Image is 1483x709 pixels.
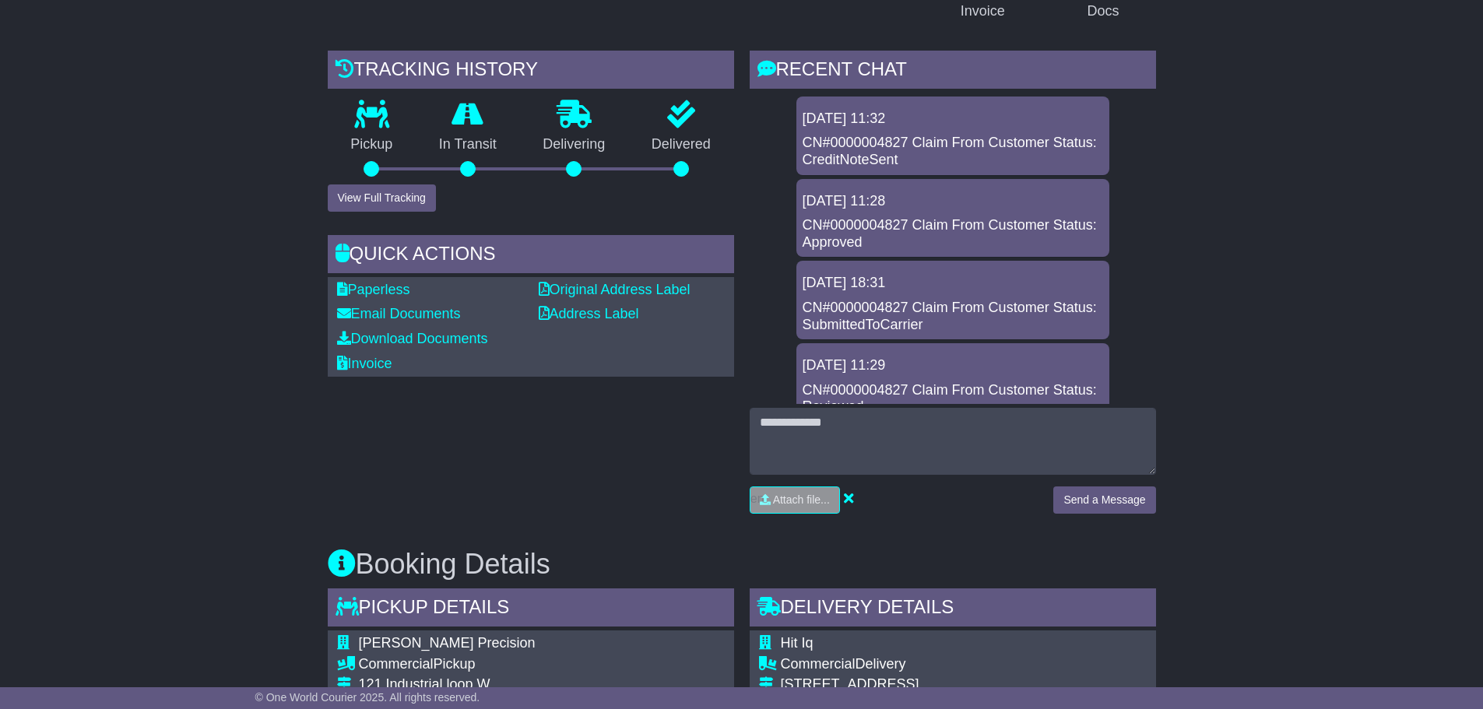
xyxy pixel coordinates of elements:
div: 121 Industrial loop W [359,676,712,693]
p: Delivering [520,136,629,153]
a: Original Address Label [539,282,691,297]
h3: Booking Details [328,549,1156,580]
a: Email Documents [337,306,461,321]
div: CN#0000004827 Claim From Customer Status: Reviewed [803,382,1103,416]
span: Commercial [359,656,434,672]
div: [DATE] 11:29 [803,357,1103,374]
span: © One World Courier 2025. All rights reserved. [255,691,480,704]
div: Delivery Details [750,588,1156,630]
div: CN#0000004827 Claim From Customer Status: CreditNoteSent [803,135,1103,168]
button: Send a Message [1053,486,1155,514]
div: Quick Actions [328,235,734,277]
p: Pickup [328,136,416,153]
p: In Transit [416,136,520,153]
div: Pickup [359,656,712,673]
div: Tracking history [328,51,734,93]
div: Pickup Details [328,588,734,630]
span: Hit Iq [781,635,814,651]
div: RECENT CHAT [750,51,1156,93]
div: [DATE] 11:32 [803,111,1103,128]
div: [DATE] 11:28 [803,193,1103,210]
p: Delivered [628,136,734,153]
a: Paperless [337,282,410,297]
div: CN#0000004827 Claim From Customer Status: SubmittedToCarrier [803,300,1103,333]
span: [PERSON_NAME] Precision [359,635,536,651]
button: View Full Tracking [328,184,436,212]
a: Address Label [539,306,639,321]
div: CN#0000004827 Claim From Customer Status: Approved [803,217,1103,251]
div: Delivery [781,656,1081,673]
span: Commercial [781,656,856,672]
a: Invoice [337,356,392,371]
a: Download Documents [337,331,488,346]
div: [STREET_ADDRESS] [781,676,1081,693]
div: [DATE] 18:31 [803,275,1103,292]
